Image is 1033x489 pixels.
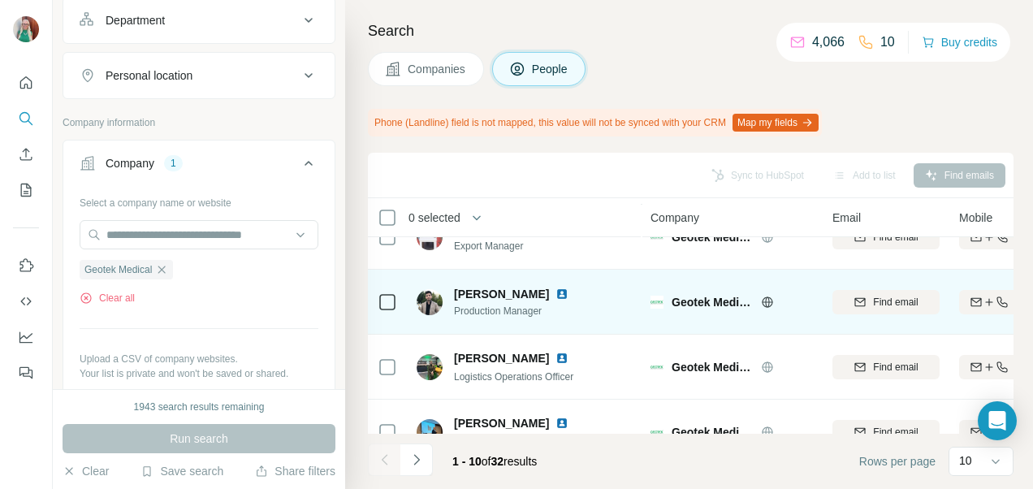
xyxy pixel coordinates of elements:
[832,420,940,444] button: Find email
[63,56,335,95] button: Personal location
[959,210,992,226] span: Mobile
[13,140,39,169] button: Enrich CSV
[368,109,822,136] div: Phone (Landline) field is not mapped, this value will not be synced with your CRM
[13,68,39,97] button: Quick start
[555,352,568,365] img: LinkedIn logo
[417,289,443,315] img: Avatar
[140,463,223,479] button: Save search
[672,424,753,440] span: Geotek Medical
[650,296,663,309] img: Logo of Geotek Medical
[454,350,549,366] span: [PERSON_NAME]
[63,115,335,130] p: Company information
[672,359,753,375] span: Geotek Medical
[832,355,940,379] button: Find email
[922,31,997,54] button: Buy credits
[452,455,537,468] span: results
[80,352,318,366] p: Upload a CSV of company websites.
[832,210,861,226] span: Email
[650,210,699,226] span: Company
[400,444,433,476] button: Navigate to next page
[880,32,895,52] p: 10
[978,401,1017,440] div: Open Intercom Messenger
[454,371,573,383] span: Logistics Operations Officer
[873,425,918,439] span: Find email
[452,455,482,468] span: 1 - 10
[13,16,39,42] img: Avatar
[368,19,1014,42] h4: Search
[873,360,918,374] span: Find email
[13,287,39,316] button: Use Surfe API
[482,455,491,468] span: of
[13,104,39,133] button: Search
[13,322,39,352] button: Dashboard
[63,1,335,40] button: Department
[454,286,549,302] span: [PERSON_NAME]
[80,189,318,210] div: Select a company name or website
[63,144,335,189] button: Company1
[106,67,192,84] div: Personal location
[832,290,940,314] button: Find email
[106,12,165,28] div: Department
[13,251,39,280] button: Use Surfe on LinkedIn
[859,453,936,470] span: Rows per page
[13,175,39,205] button: My lists
[84,262,152,277] span: Geotek Medical
[812,32,845,52] p: 4,066
[106,155,154,171] div: Company
[555,288,568,301] img: LinkedIn logo
[672,294,753,310] span: Geotek Medical
[454,239,588,253] span: Export Manager
[80,366,318,381] p: Your list is private and won't be saved or shared.
[134,400,265,414] div: 1943 search results remaining
[650,361,663,374] img: Logo of Geotek Medical
[959,452,972,469] p: 10
[80,291,135,305] button: Clear all
[408,61,467,77] span: Companies
[491,455,504,468] span: 32
[13,358,39,387] button: Feedback
[555,417,568,430] img: LinkedIn logo
[650,426,663,439] img: Logo of Geotek Medical
[417,354,443,380] img: Avatar
[873,295,918,309] span: Find email
[454,415,549,431] span: [PERSON_NAME]
[63,463,109,479] button: Clear
[408,210,460,226] span: 0 selected
[164,156,183,171] div: 1
[255,463,335,479] button: Share filters
[454,304,588,318] span: Production Manager
[417,419,443,445] img: Avatar
[733,114,819,132] button: Map my fields
[532,61,569,77] span: People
